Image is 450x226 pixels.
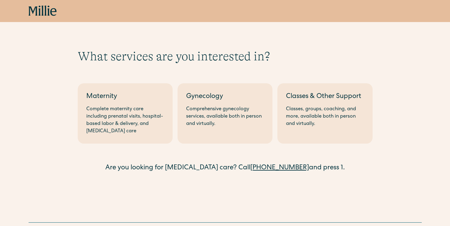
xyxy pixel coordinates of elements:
div: Classes, groups, coaching, and more, available both in person and virtually. [286,106,364,128]
h1: What services are you interested in? [78,49,373,64]
div: Classes & Other Support [286,92,364,102]
div: Maternity [86,92,164,102]
div: Are you looking for [MEDICAL_DATA] care? Call and press 1. [78,163,373,173]
a: GynecologyComprehensive gynecology services, available both in person and virtually. [178,83,272,144]
a: Classes & Other SupportClasses, groups, coaching, and more, available both in person and virtually. [277,83,372,144]
a: [PHONE_NUMBER] [250,165,309,171]
div: Complete maternity care including prenatal visits, hospital-based labor & delivery, and [MEDICAL_... [86,106,164,135]
a: MaternityComplete maternity care including prenatal visits, hospital-based labor & delivery, and ... [78,83,173,144]
div: Gynecology [186,92,264,102]
div: Comprehensive gynecology services, available both in person and virtually. [186,106,264,128]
